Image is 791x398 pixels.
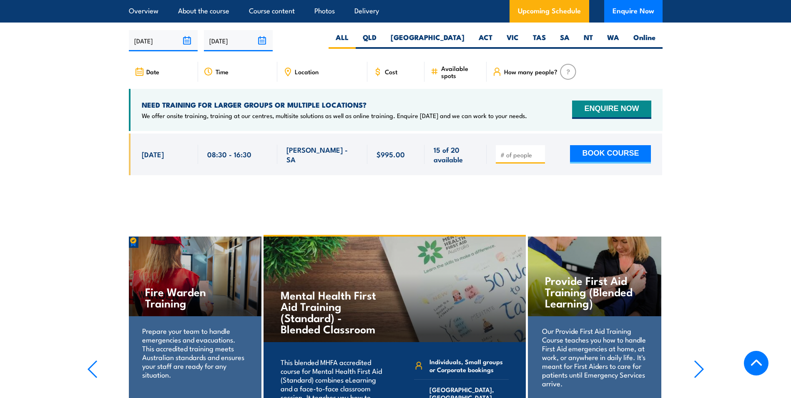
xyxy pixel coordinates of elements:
span: Cost [385,68,397,75]
p: We offer onsite training, training at our centres, multisite solutions as well as online training... [142,111,527,120]
p: Our Provide First Aid Training Course teaches you how to handle First Aid emergencies at home, at... [542,326,647,388]
h4: Fire Warden Training [145,286,244,308]
label: NT [577,33,600,49]
input: # of people [500,151,542,159]
h4: Provide First Aid Training (Blended Learning) [545,275,644,308]
input: To date [204,30,273,51]
label: SA [553,33,577,49]
label: VIC [500,33,526,49]
button: ENQUIRE NOW [572,101,651,119]
label: [GEOGRAPHIC_DATA] [384,33,472,49]
span: 08:30 - 16:30 [207,149,251,159]
label: ALL [329,33,356,49]
span: Location [295,68,319,75]
span: Date [146,68,159,75]
span: [DATE] [142,149,164,159]
label: WA [600,33,626,49]
p: Prepare your team to handle emergencies and evacuations. This accredited training meets Australia... [142,326,247,379]
span: Individuals, Small groups or Corporate bookings [429,358,509,373]
span: 15 of 20 available [434,145,477,164]
input: From date [129,30,198,51]
h4: NEED TRAINING FOR LARGER GROUPS OR MULTIPLE LOCATIONS? [142,100,527,109]
h4: Mental Health First Aid Training (Standard) - Blended Classroom [281,289,379,334]
label: QLD [356,33,384,49]
button: BOOK COURSE [570,145,651,164]
label: ACT [472,33,500,49]
label: Online [626,33,663,49]
span: How many people? [504,68,557,75]
span: Available spots [441,65,481,79]
label: TAS [526,33,553,49]
span: [PERSON_NAME] - SA [286,145,358,164]
span: $995.00 [377,149,405,159]
span: Time [216,68,229,75]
